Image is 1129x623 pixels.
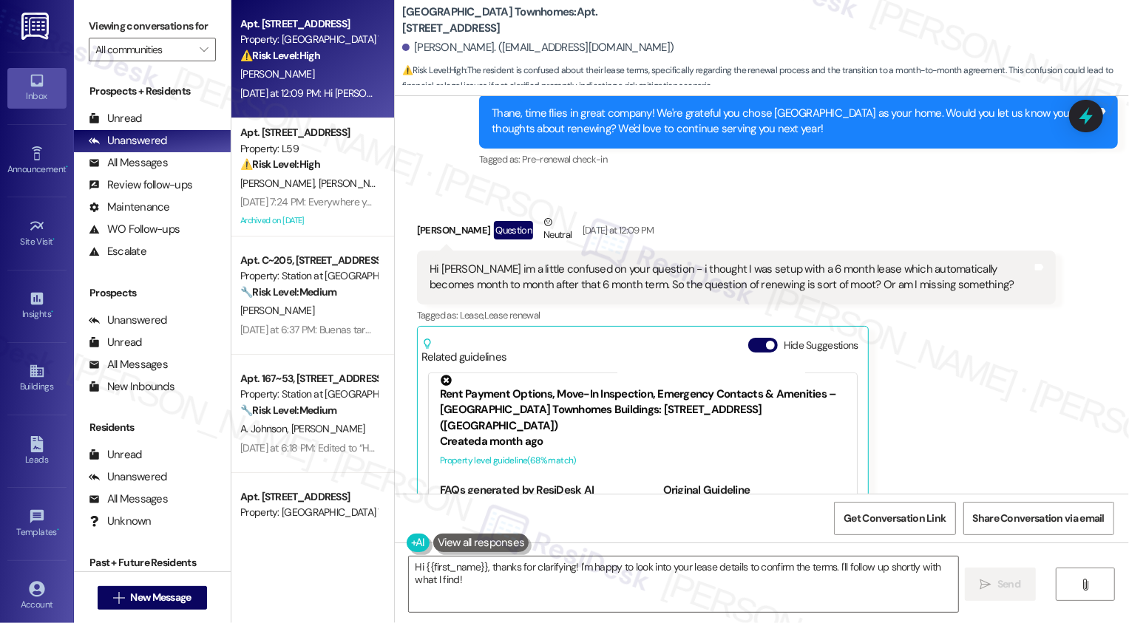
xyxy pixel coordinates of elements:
[57,525,59,535] span: •
[240,285,336,299] strong: 🔧 Risk Level: Medium
[98,586,207,610] button: New Message
[7,214,67,253] a: Site Visit •
[89,111,142,126] div: Unread
[240,304,314,317] span: [PERSON_NAME]
[318,177,396,190] span: [PERSON_NAME]
[973,511,1105,526] span: Share Conversation via email
[89,514,152,529] div: Unknown
[834,502,955,535] button: Get Conversation Link
[239,211,379,230] div: Archived on [DATE]
[89,447,142,463] div: Unread
[240,489,377,505] div: Apt. [STREET_ADDRESS]
[240,32,377,47] div: Property: [GEOGRAPHIC_DATA] Townhomes
[240,441,980,455] div: [DATE] at 6:18 PM: Edited to “Hey, I got the email for patio inspections. We are in a townhome . ...
[522,153,607,166] span: Pre-renewal check-in
[402,63,1129,95] span: : The resident is confused about their lease terms, specifically regarding the renewal process an...
[7,358,67,398] a: Buildings
[89,335,142,350] div: Unread
[240,157,320,171] strong: ⚠️ Risk Level: High
[89,379,174,395] div: New Inbounds
[402,64,466,76] strong: ⚠️ Risk Level: High
[479,149,1118,170] div: Tagged as:
[240,125,377,140] div: Apt. [STREET_ADDRESS]
[240,505,377,520] div: Property: [GEOGRAPHIC_DATA] Townhomes
[240,323,991,336] div: [DATE] at 6:37 PM: Buenas tardes [PERSON_NAME], deseo que me confírmeme si es necesario remover u...
[844,511,946,526] span: Get Conversation Link
[74,420,231,435] div: Residents
[440,483,594,497] b: FAQs generated by ResiDesk AI
[291,422,365,435] span: [PERSON_NAME]
[74,555,231,571] div: Past + Future Residents
[402,4,698,36] b: [GEOGRAPHIC_DATA] Townhomes: Apt. [STREET_ADDRESS]
[1080,579,1091,590] i: 
[409,556,958,612] textarea: Hi {{first_name}}, thanks for clarifying! I'm happy to look into your lease details to confirm th...
[417,214,1056,251] div: [PERSON_NAME]
[240,371,377,387] div: Apt. 167~53, [STREET_ADDRESS]
[240,16,377,32] div: Apt. [STREET_ADDRESS]
[663,483,750,497] b: Original Guideline
[200,44,208,55] i: 
[51,307,53,317] span: •
[484,309,540,321] span: Lease renewal
[89,177,192,193] div: Review follow-ups
[417,304,1056,326] div: Tagged as:
[440,453,846,469] div: Property level guideline ( 68 % match)
[89,469,167,485] div: Unanswered
[240,141,377,157] div: Property: L59
[7,504,67,544] a: Templates •
[21,13,52,40] img: ResiDesk Logo
[421,338,507,365] div: Related guidelines
[240,177,319,190] span: [PERSON_NAME]
[579,222,654,238] div: [DATE] at 12:09 PM
[53,234,55,245] span: •
[494,221,533,239] div: Question
[240,387,377,402] div: Property: Station at [GEOGRAPHIC_DATA][PERSON_NAME]
[492,106,1094,137] div: Thane, time flies in great company! We're grateful you chose [GEOGRAPHIC_DATA] as your home. Woul...
[440,375,846,434] div: Rent Payment Options, Move-In Inspection, Emergency Contacts & Amenities – [GEOGRAPHIC_DATA] Town...
[7,576,67,616] a: Account
[965,568,1037,601] button: Send
[7,68,67,108] a: Inbox
[963,502,1114,535] button: Share Conversation via email
[540,214,574,245] div: Neutral
[66,162,68,172] span: •
[460,309,484,321] span: Lease ,
[89,155,168,171] div: All Messages
[240,49,320,62] strong: ⚠️ Risk Level: High
[89,15,216,38] label: Viewing conversations for
[784,338,858,353] label: Hide Suggestions
[240,422,291,435] span: A. Johnson
[74,84,231,99] div: Prospects + Residents
[240,67,314,81] span: [PERSON_NAME]
[89,313,167,328] div: Unanswered
[980,579,991,590] i: 
[89,222,180,237] div: WO Follow-ups
[7,432,67,471] a: Leads
[402,40,674,55] div: [PERSON_NAME]. ([EMAIL_ADDRESS][DOMAIN_NAME])
[130,590,191,605] span: New Message
[95,38,192,61] input: All communities
[7,286,67,326] a: Insights •
[89,357,168,372] div: All Messages
[440,434,846,449] div: Created a month ago
[113,592,124,604] i: 
[240,404,336,417] strong: 🔧 Risk Level: Medium
[240,253,377,268] div: Apt. C~205, [STREET_ADDRESS]
[240,268,377,284] div: Property: Station at [GEOGRAPHIC_DATA][PERSON_NAME]
[89,244,146,259] div: Escalate
[997,576,1020,592] span: Send
[89,133,167,149] div: Unanswered
[89,491,168,507] div: All Messages
[430,262,1032,293] div: Hi [PERSON_NAME] im a little confused on your question - i thought I was setup with a 6 month lea...
[89,200,170,215] div: Maintenance
[74,285,231,301] div: Prospects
